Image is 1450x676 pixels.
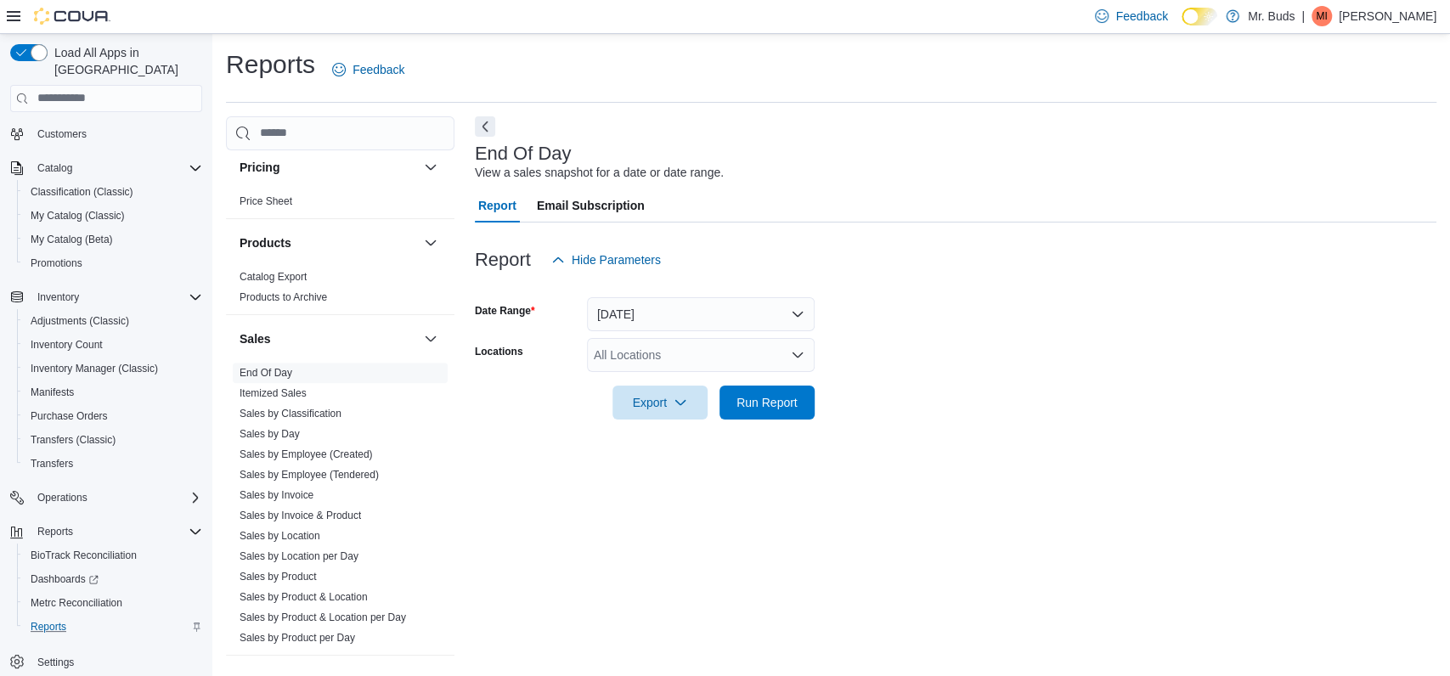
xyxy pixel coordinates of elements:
a: BioTrack Reconciliation [24,545,144,566]
span: Inventory [31,287,202,307]
a: Feedback [325,53,411,87]
span: Dashboards [31,572,99,586]
span: Sales by Location per Day [240,549,358,563]
span: Metrc Reconciliation [24,593,202,613]
a: Reports [24,617,73,637]
span: Transfers (Classic) [24,430,202,450]
button: Settings [3,649,209,673]
h3: Pricing [240,159,279,176]
a: Dashboards [17,567,209,591]
a: Purchase Orders [24,406,115,426]
span: Dashboards [24,569,202,589]
button: Open list of options [791,348,804,362]
a: Sales by Invoice [240,489,313,501]
span: Sales by Product & Location [240,590,368,604]
span: Inventory Count [31,338,103,352]
button: Pricing [420,157,441,177]
span: Report [478,189,516,223]
a: Sales by Invoice & Product [240,510,361,521]
span: Inventory Count [24,335,202,355]
span: Manifests [24,382,202,403]
button: Classification (Classic) [17,180,209,204]
span: Sales by Employee (Created) [240,448,373,461]
a: Itemized Sales [240,387,307,399]
span: Transfers [24,453,202,474]
button: Next [475,116,495,137]
span: Promotions [24,253,202,273]
button: Operations [31,487,94,508]
span: Sales by Product & Location per Day [240,611,406,624]
a: Sales by Employee (Created) [240,448,373,460]
button: My Catalog (Classic) [17,204,209,228]
button: Hide Parameters [544,243,668,277]
span: Operations [37,491,87,504]
span: Reports [24,617,202,637]
span: Feedback [353,61,404,78]
button: Reports [17,615,209,639]
button: Export [612,386,708,420]
button: Purchase Orders [17,404,209,428]
span: Operations [31,487,202,508]
span: Catalog [31,158,202,178]
p: Mr. Buds [1248,6,1295,26]
button: Inventory [31,287,86,307]
span: Inventory Manager (Classic) [24,358,202,379]
span: Hide Parameters [572,251,661,268]
a: Inventory Manager (Classic) [24,358,165,379]
button: Adjustments (Classic) [17,309,209,333]
a: Settings [31,652,81,673]
span: Purchase Orders [24,406,202,426]
a: Classification (Classic) [24,182,140,202]
span: Sales by Employee (Tendered) [240,468,379,482]
button: Reports [31,521,80,542]
a: Transfers [24,453,80,474]
div: Pricing [226,191,454,218]
button: Reports [3,520,209,544]
span: Promotions [31,256,82,270]
button: Operations [3,486,209,510]
span: Classification (Classic) [24,182,202,202]
button: Metrc Reconciliation [17,591,209,615]
button: Customers [3,121,209,146]
span: My Catalog (Beta) [31,233,113,246]
span: My Catalog (Classic) [31,209,125,223]
span: Sales by Day [240,427,300,441]
button: Products [420,233,441,253]
button: Manifests [17,380,209,404]
a: Sales by Location [240,530,320,542]
h3: Report [475,250,531,270]
span: Inventory Manager (Classic) [31,362,158,375]
button: Transfers [17,452,209,476]
span: Catalog [37,161,72,175]
a: Inventory Count [24,335,110,355]
span: End Of Day [240,366,292,380]
button: BioTrack Reconciliation [17,544,209,567]
button: Promotions [17,251,209,275]
span: Manifests [31,386,74,399]
h1: Reports [226,48,315,82]
a: End Of Day [240,367,292,379]
span: BioTrack Reconciliation [24,545,202,566]
a: Catalog Export [240,271,307,283]
div: View a sales snapshot for a date or date range. [475,164,724,182]
button: [DATE] [587,297,815,331]
span: My Catalog (Classic) [24,206,202,226]
button: My Catalog (Beta) [17,228,209,251]
h3: Products [240,234,291,251]
a: Manifests [24,382,81,403]
span: Load All Apps in [GEOGRAPHIC_DATA] [48,44,202,78]
span: Reports [37,525,73,538]
p: [PERSON_NAME] [1339,6,1436,26]
button: Sales [240,330,417,347]
span: MI [1316,6,1327,26]
a: Dashboards [24,569,105,589]
button: Inventory Count [17,333,209,357]
button: Run Report [719,386,815,420]
span: Adjustments (Classic) [24,311,202,331]
button: Pricing [240,159,417,176]
a: Sales by Product & Location [240,591,368,603]
button: Inventory Manager (Classic) [17,357,209,380]
span: Transfers [31,457,73,470]
a: Sales by Product & Location per Day [240,611,406,623]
